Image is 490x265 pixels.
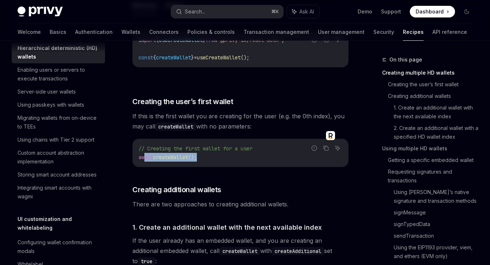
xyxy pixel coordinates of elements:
[132,199,349,209] span: There are two approaches to creating additional wallets.
[17,100,84,109] div: Using passkeys with wallets
[388,154,478,166] a: Getting a specific embedded wallet
[358,8,372,15] a: Demo
[12,85,105,98] a: Server-side user wallets
[50,23,66,41] a: Basics
[155,123,196,131] code: createWallet
[287,5,319,18] button: Ask AI
[17,215,105,232] h5: UI customization and whitelabeling
[153,154,188,161] span: createWallet
[394,242,478,262] a: Using the EIP1193 provider, viem, and ethers (EVM only)
[17,23,41,41] a: Welcome
[153,54,156,61] span: {
[188,154,197,161] span: ();
[12,181,105,203] a: Integrating smart accounts with wagmi
[321,143,331,153] button: Copy the contents from the code block
[17,135,94,144] div: Using chains with Tier 2 support
[389,55,422,64] span: On this page
[373,23,394,41] a: Security
[388,166,478,186] a: Requesting signatures and transactions
[132,96,233,107] span: Creating the user’s first wallet
[403,23,424,41] a: Recipes
[139,154,153,161] span: await
[156,54,191,61] span: createWallet
[132,222,322,232] span: 1. Create an additional wallet with the next available index
[382,143,478,154] a: Using multiple HD wallets
[17,149,101,166] div: Custom account abstraction implementation
[17,170,97,179] div: Storing smart account addresses
[394,218,478,230] a: signTypedData
[388,79,478,90] a: Creating the user’s first wallet
[17,87,76,96] div: Server-side user wallets
[219,247,260,255] code: createWallet
[121,23,140,41] a: Wallets
[185,7,205,16] div: Search...
[333,143,342,153] button: Ask AI
[191,54,194,61] span: }
[171,5,283,18] button: Search...⌘K
[17,66,101,83] div: Enabling users or servers to execute transactions
[12,133,105,146] a: Using chains with Tier 2 support
[139,145,252,152] span: // Creating the first wallet for a user
[432,23,467,41] a: API reference
[394,230,478,242] a: sendTransaction
[17,7,63,17] img: dark logo
[132,111,349,131] span: If this is the first wallet you are creating for the user (e.g. the 0th index), you may call with...
[12,98,105,111] a: Using passkeys with wallets
[382,67,478,79] a: Creating multiple HD wallets
[394,122,478,143] a: 2. Create an additional wallet with a specified HD wallet index
[187,23,235,41] a: Policies & controls
[241,54,249,61] span: ();
[17,238,101,256] div: Configuring wallet confirmation modals
[12,41,105,63] a: Hierarchical deterministic (HD) wallets
[318,23,365,41] a: User management
[410,6,455,17] a: Dashboard
[17,44,101,61] div: Hierarchical deterministic (HD) wallets
[272,247,324,255] code: createAdditional
[139,54,153,61] span: const
[75,23,113,41] a: Authentication
[461,6,472,17] button: Toggle dark mode
[416,8,444,15] span: Dashboard
[388,90,478,102] a: Creating additional wallets
[12,236,105,258] a: Configuring wallet confirmation modals
[381,8,401,15] a: Support
[17,114,101,131] div: Migrating wallets from on-device to TEEs
[12,168,105,181] a: Storing smart account addresses
[244,23,309,41] a: Transaction management
[394,186,478,207] a: Using [PERSON_NAME]’s native signature and transaction methods
[394,207,478,218] a: signMessage
[271,9,279,15] span: ⌘ K
[132,185,221,195] span: Creating additional wallets
[299,8,314,15] span: Ask AI
[310,143,319,153] button: Report incorrect code
[12,111,105,133] a: Migrating wallets from on-device to TEEs
[12,146,105,168] a: Custom account abstraction implementation
[394,102,478,122] a: 1. Create an additional wallet with the next available index
[149,23,179,41] a: Connectors
[197,54,241,61] span: useCreateWallet
[194,54,197,61] span: =
[17,183,101,201] div: Integrating smart accounts with wagmi
[12,63,105,85] a: Enabling users or servers to execute transactions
